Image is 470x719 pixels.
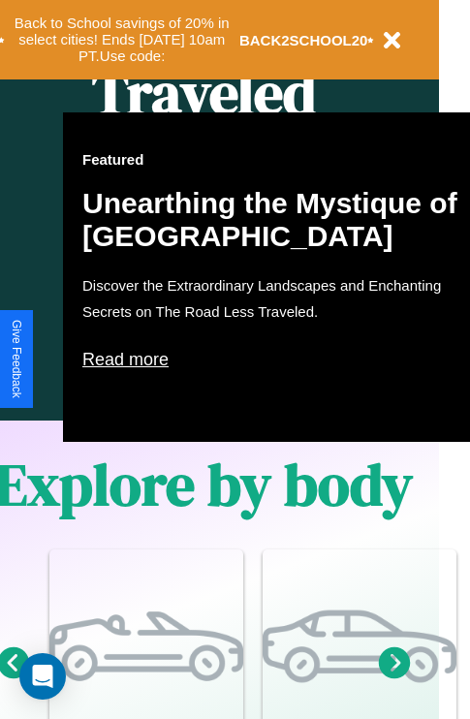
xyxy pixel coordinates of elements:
[5,10,239,70] button: Back to School savings of 20% in select cities! Ends [DATE] 10am PT.Use code:
[82,187,470,253] h2: Unearthing the Mystique of [GEOGRAPHIC_DATA]
[19,653,66,700] div: Open Intercom Messenger
[82,344,470,375] p: Read more
[10,320,23,398] div: Give Feedback
[82,272,470,325] p: Discover the Extraordinary Landscapes and Enchanting Secrets on The Road Less Traveled.
[239,32,368,48] b: BACK2SCHOOL20
[82,151,470,168] h3: Featured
